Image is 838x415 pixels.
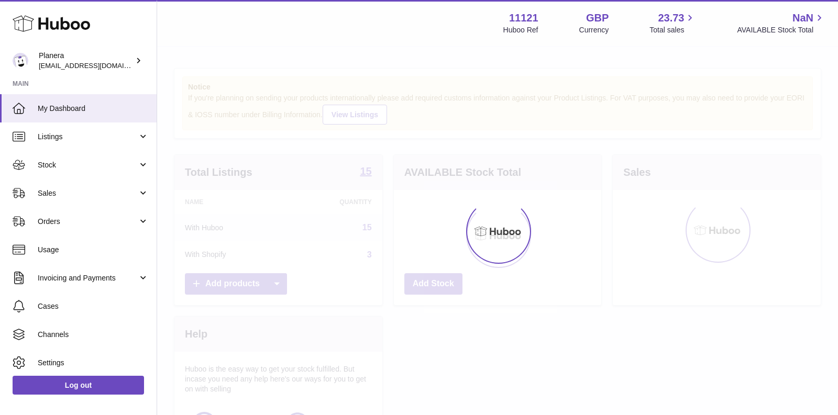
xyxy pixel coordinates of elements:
[509,11,538,25] strong: 11121
[38,217,138,227] span: Orders
[503,25,538,35] div: Huboo Ref
[38,358,149,368] span: Settings
[38,273,138,283] span: Invoicing and Payments
[649,25,696,35] span: Total sales
[38,245,149,255] span: Usage
[658,11,684,25] span: 23.73
[737,11,825,35] a: NaN AVAILABLE Stock Total
[792,11,813,25] span: NaN
[13,376,144,395] a: Log out
[38,132,138,142] span: Listings
[39,51,133,71] div: Planera
[737,25,825,35] span: AVAILABLE Stock Total
[39,61,154,70] span: [EMAIL_ADDRESS][DOMAIN_NAME]
[38,104,149,114] span: My Dashboard
[13,53,28,69] img: saiyani@planera.care
[38,160,138,170] span: Stock
[38,188,138,198] span: Sales
[586,11,609,25] strong: GBP
[38,330,149,340] span: Channels
[649,11,696,35] a: 23.73 Total sales
[579,25,609,35] div: Currency
[38,301,149,311] span: Cases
